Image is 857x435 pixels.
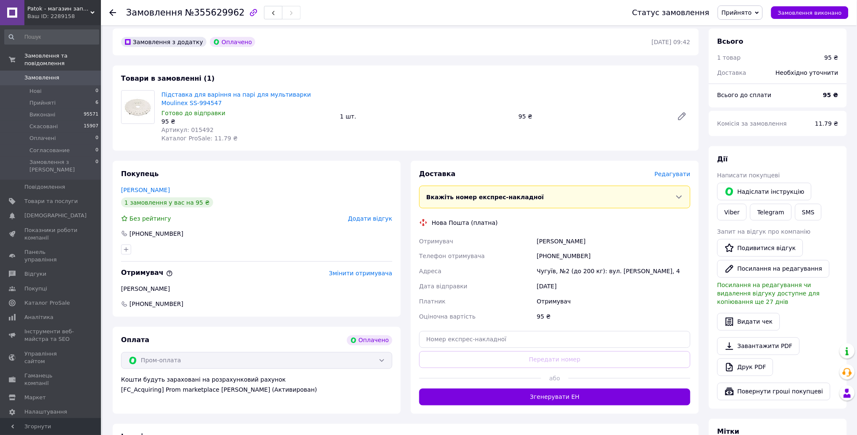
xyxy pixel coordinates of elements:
span: Каталог ProSale [24,299,70,307]
button: Замовлення виконано [771,6,849,19]
div: Отримувач [535,294,692,309]
span: 0 [95,158,98,174]
span: Маркет [24,394,46,401]
div: Замовлення з додатку [121,37,206,47]
span: Телефон отримувача [419,253,485,260]
div: [PERSON_NAME] [535,234,692,249]
span: 0 [95,134,98,142]
span: Дії [717,155,728,163]
a: Завантажити PDF [717,337,800,355]
span: Товари в замовленні (1) [121,74,215,82]
span: 6 [95,99,98,107]
span: Гаманець компанії [24,372,78,387]
span: Всього до сплати [717,92,772,98]
a: Подивитися відгук [717,239,803,257]
span: Прийнято [722,9,752,16]
span: Повідомлення [24,183,65,191]
div: 95 ₴ [825,53,838,62]
span: [PHONE_NUMBER] [129,300,184,308]
span: Каталог ProSale: 11.79 ₴ [161,135,238,142]
span: Отримувач [121,269,173,277]
div: [PHONE_NUMBER] [129,229,184,238]
span: 0 [95,147,98,154]
span: Панель управління [24,248,78,264]
span: Прийняті [29,99,56,107]
button: Посилання на редагування [717,260,830,278]
a: Друк PDF [717,359,773,376]
div: 95 ₴ [515,111,670,122]
div: Нова Пошта (платна) [430,219,500,227]
div: [DATE] [535,279,692,294]
span: Платник [419,298,446,305]
button: Згенерувати ЕН [419,389,690,406]
span: Аналітика [24,314,53,321]
span: Замовлення [24,74,59,82]
span: Замовлення та повідомлення [24,52,101,67]
span: Змінити отримувача [329,270,392,277]
span: Дата відправки [419,283,468,290]
span: Patok - магазин запчастин для побутової техніки [27,5,90,13]
time: [DATE] 09:42 [652,39,690,45]
span: Замовлення виконано [778,10,842,16]
div: Кошти будуть зараховані на розрахунковий рахунок [121,376,392,394]
span: 0 [95,87,98,95]
span: Виконані [29,111,56,119]
button: Видати чек [717,313,780,331]
span: Покупець [121,170,159,178]
span: Відгуки [24,270,46,278]
div: 95 ₴ [161,117,333,126]
span: Управління сайтом [24,350,78,365]
div: 1 замовлення у вас на 95 ₴ [121,198,213,208]
span: 11.79 ₴ [815,120,838,127]
b: 95 ₴ [823,92,838,98]
span: Замовлення [126,8,183,18]
span: або [541,374,569,383]
div: Необхідно уточнити [771,63,844,82]
span: Оплата [121,336,149,344]
span: Показники роботи компанії [24,227,78,242]
span: Інструменти веб-майстра та SEO [24,328,78,343]
div: 1 шт. [337,111,516,122]
span: Артикул: 015492 [161,127,214,133]
span: Без рейтингу [130,215,171,222]
a: Telegram [750,204,791,221]
span: Налаштування [24,408,67,416]
div: Повернутися назад [109,8,116,17]
a: [PERSON_NAME] [121,187,170,193]
div: [PHONE_NUMBER] [535,249,692,264]
span: Додати відгук [348,215,392,222]
span: Вкажіть номер експрес-накладної [426,194,544,200]
span: 1 товар [717,54,741,61]
span: Покупці [24,285,47,293]
span: Доставка [717,69,746,76]
a: Редагувати [674,108,690,125]
span: Посилання на редагування чи видалення відгуку доступне для копіювання ще 27 днів [717,282,820,306]
span: Согласование [29,147,70,154]
div: [PERSON_NAME] [121,285,392,293]
span: Редагувати [655,171,690,177]
span: 15907 [84,123,98,130]
div: 95 ₴ [535,309,692,324]
span: Доставка [419,170,456,178]
a: Viber [717,204,747,221]
span: Запит на відгук про компанію [717,228,811,235]
input: Пошук [4,29,99,45]
img: Підставка для варіння на парі для мультиварки Moulinex SS-994547 [122,97,154,118]
span: 95571 [84,111,98,119]
span: Скасовані [29,123,58,130]
button: Надіслати інструкцію [717,183,812,200]
div: [FC_Acquiring] Prom marketplace [PERSON_NAME] (Активирован) [121,386,392,394]
span: Товари та послуги [24,198,78,205]
span: Адреса [419,268,442,275]
span: №355629962 [185,8,245,18]
div: Оплачено [210,37,255,47]
div: Чугуїв, №2 (до 200 кг): вул. [PERSON_NAME], 4 [535,264,692,279]
button: SMS [795,204,822,221]
span: Нові [29,87,42,95]
span: Оціночна вартість [419,314,476,320]
span: Всього [717,37,743,45]
span: Написати покупцеві [717,172,780,179]
span: Замовлення з [PERSON_NAME] [29,158,95,174]
div: Оплачено [347,335,392,345]
div: Ваш ID: 2289158 [27,13,101,20]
